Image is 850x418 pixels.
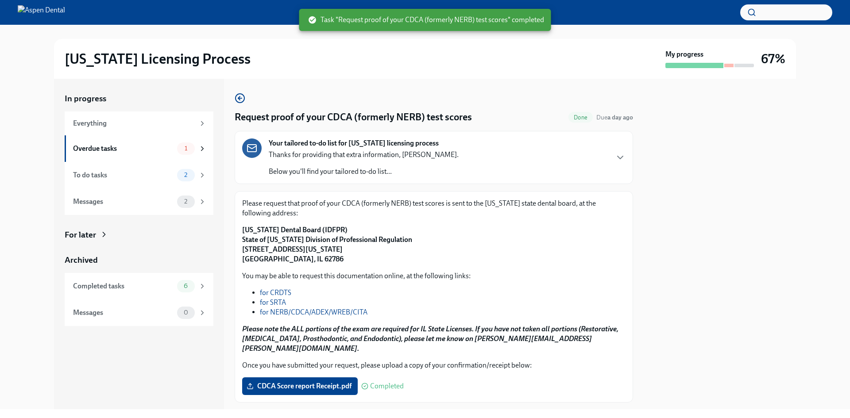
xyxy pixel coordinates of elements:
[65,111,213,135] a: Everything
[73,197,174,207] div: Messages
[179,198,193,205] span: 2
[568,114,593,121] span: Done
[178,283,193,289] span: 6
[65,162,213,188] a: To do tasks2
[65,273,213,299] a: Completed tasks6
[269,167,459,176] p: Below you'll find your tailored to-do list...
[65,229,96,241] div: For later
[607,114,633,121] strong: a day ago
[242,271,626,281] p: You may be able to request this documentation online, at the following links:
[65,135,213,162] a: Overdue tasks1
[73,308,174,318] div: Messages
[235,111,472,124] h4: Request proof of your CDCA (formerly NERB) test scores
[596,113,633,122] span: August 23rd, 2025 09:00
[260,308,367,316] a: for NERB/CDCA/ADEX/WREB/CITA
[73,144,174,153] div: Overdue tasks
[179,172,193,178] span: 2
[761,51,785,67] h3: 67%
[269,150,459,160] p: Thanks for providing that extra information, [PERSON_NAME].
[179,145,193,152] span: 1
[178,309,193,316] span: 0
[596,114,633,121] span: Due
[242,199,626,218] p: Please request that proof of your CDCA (formerly NERB) test scores is sent to the [US_STATE] stat...
[242,377,358,395] label: CDCA Score report Receipt.pdf
[65,254,213,266] a: Archived
[65,188,213,215] a: Messages2
[665,50,703,59] strong: My progress
[65,229,213,241] a: For later
[269,138,439,148] strong: Your tailored to-do list for [US_STATE] licensing process
[65,50,251,68] h2: [US_STATE] Licensing Process
[73,281,174,291] div: Completed tasks
[242,360,626,370] p: Once you have submitted your request, please upload a copy of your confirmation/receipt below:
[242,226,412,263] strong: [US_STATE] Dental Board (IDFPR) State of [US_STATE] Division of Professional Regulation [STREET_A...
[370,383,404,390] span: Completed
[18,5,65,19] img: Aspen Dental
[260,288,291,297] a: for CRDTS
[242,325,618,353] strong: Please note the ALL portions of the exam are required for IL State Licenses. If you have not take...
[260,298,286,307] a: for SRTA
[65,299,213,326] a: Messages0
[73,119,195,128] div: Everything
[65,93,213,104] a: In progress
[308,15,544,25] span: Task "Request proof of your CDCA (formerly NERB) test scores" completed
[248,382,352,391] span: CDCA Score report Receipt.pdf
[73,170,174,180] div: To do tasks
